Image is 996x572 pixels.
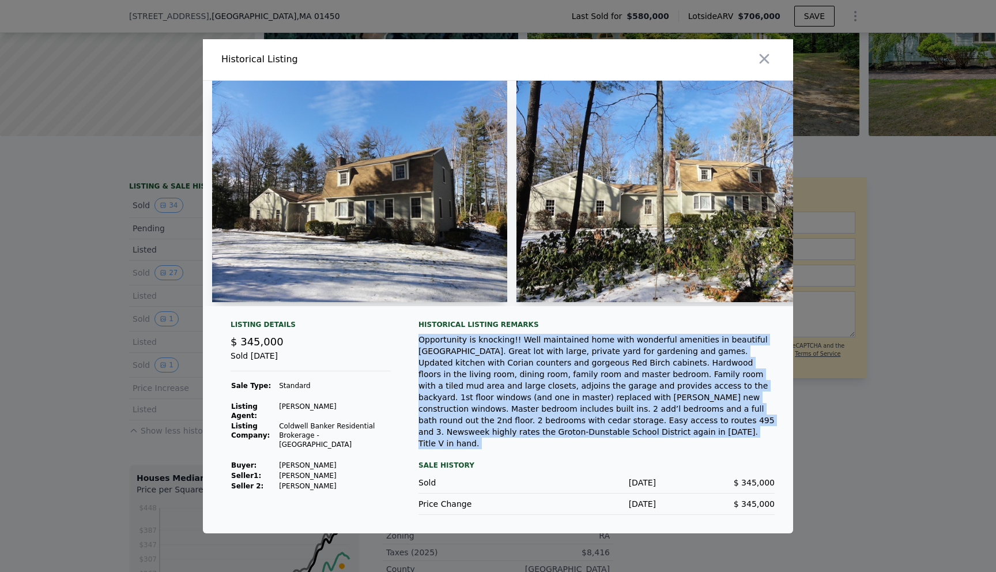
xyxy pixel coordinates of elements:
div: Listing Details [231,320,391,334]
td: [PERSON_NAME] [278,401,391,421]
strong: Buyer : [231,461,256,469]
span: $ 345,000 [734,499,775,509]
strong: Seller 1 : [231,472,261,480]
strong: Listing Company: [231,422,270,439]
div: Sold [418,477,537,488]
td: Standard [278,381,391,391]
img: Property Img [212,81,507,302]
td: [PERSON_NAME] [278,460,391,471]
div: Sale History [418,458,775,472]
div: [DATE] [537,498,656,510]
strong: Seller 2: [231,482,263,490]
img: Property Img [516,81,812,302]
span: $ 345,000 [231,336,284,348]
td: Coldwell Banker Residential Brokerage - [GEOGRAPHIC_DATA] [278,421,391,450]
strong: Listing Agent: [231,402,258,420]
td: [PERSON_NAME] [278,471,391,481]
div: Sold [DATE] [231,350,391,371]
div: Historical Listing remarks [418,320,775,329]
strong: Sale Type: [231,382,271,390]
div: Historical Listing [221,52,493,66]
div: Price Change [418,498,537,510]
div: [DATE] [537,477,656,488]
td: [PERSON_NAME] [278,481,391,491]
span: $ 345,000 [734,478,775,487]
div: Opportunity is knocking!! Well maintained home with wonderful amenities in beautiful [GEOGRAPHIC_... [418,334,775,449]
